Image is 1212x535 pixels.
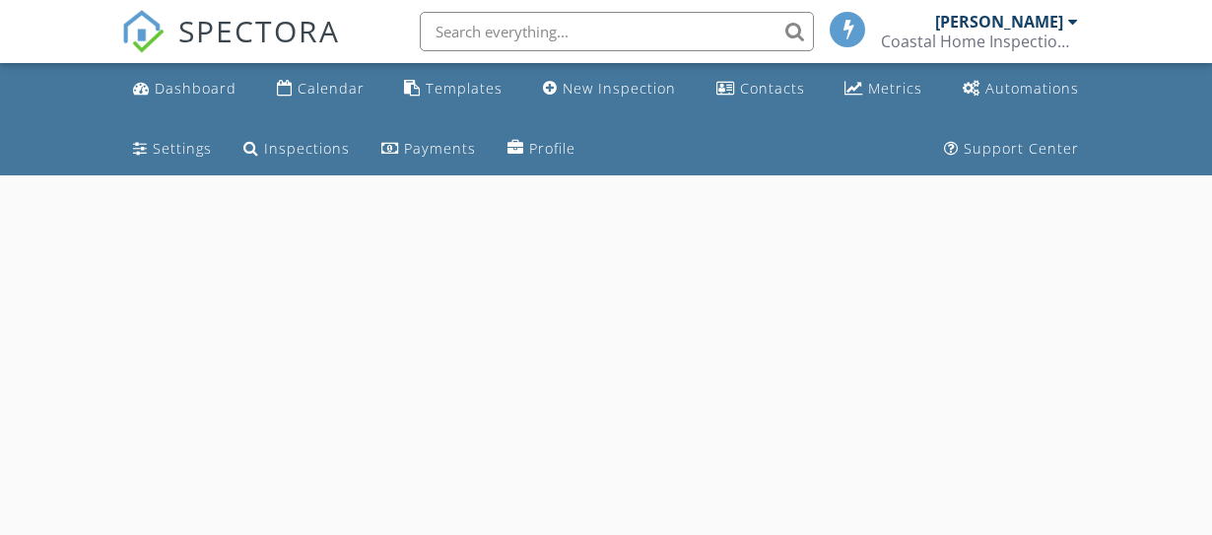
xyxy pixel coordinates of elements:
[420,12,814,51] input: Search everything...
[269,71,372,107] a: Calendar
[178,10,340,51] span: SPECTORA
[396,71,510,107] a: Templates
[529,139,575,158] div: Profile
[125,131,220,167] a: Settings
[155,79,236,98] div: Dashboard
[868,79,922,98] div: Metrics
[298,79,365,98] div: Calendar
[153,139,212,158] div: Settings
[881,32,1078,51] div: Coastal Home Inspections of Northwest Florida
[563,79,676,98] div: New Inspection
[935,12,1063,32] div: [PERSON_NAME]
[236,131,358,167] a: Inspections
[837,71,930,107] a: Metrics
[404,139,476,158] div: Payments
[373,131,484,167] a: Payments
[964,139,1079,158] div: Support Center
[936,131,1087,167] a: Support Center
[264,139,350,158] div: Inspections
[535,71,684,107] a: New Inspection
[708,71,813,107] a: Contacts
[426,79,503,98] div: Templates
[955,71,1087,107] a: Automations (Basic)
[500,131,583,167] a: Company Profile
[125,71,244,107] a: Dashboard
[121,27,340,68] a: SPECTORA
[985,79,1079,98] div: Automations
[740,79,805,98] div: Contacts
[121,10,165,53] img: The Best Home Inspection Software - Spectora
